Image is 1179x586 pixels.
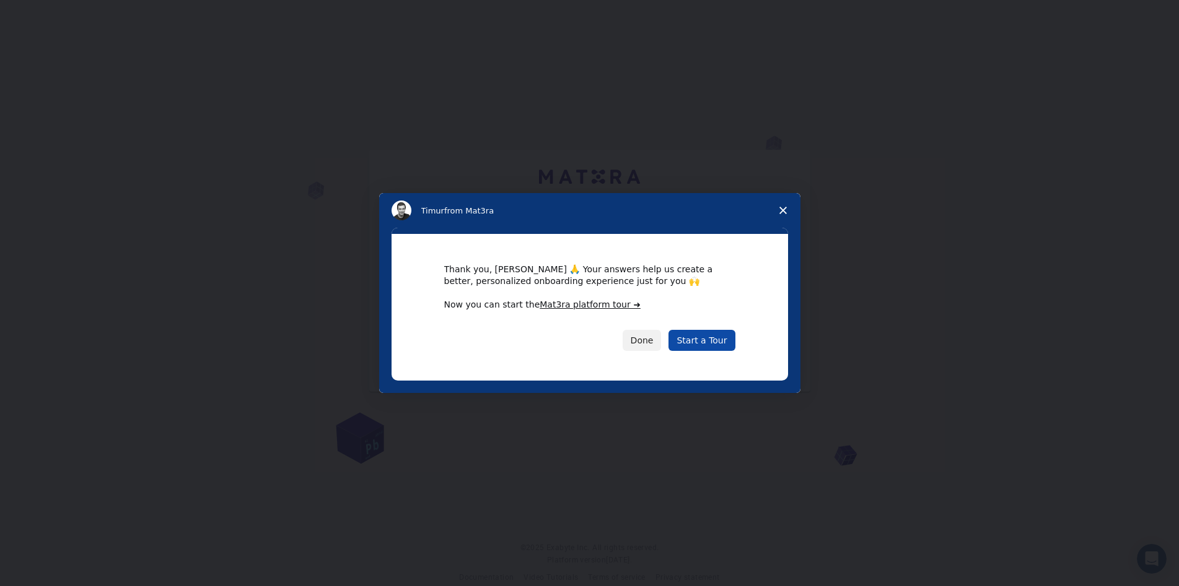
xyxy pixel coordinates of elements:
[444,206,494,215] span: from Mat3ra
[766,193,800,228] span: Close survey
[444,264,735,286] div: Thank you, [PERSON_NAME] 🙏 Your answers help us create a better, personalized onboarding experien...
[444,299,735,311] div: Now you can start the
[421,206,444,215] span: Timur
[668,330,735,351] a: Start a Tour
[623,330,662,351] button: Done
[392,200,411,220] img: Profile image for Timur
[24,9,71,20] span: Podpora
[540,299,641,309] a: Mat3ra platform tour ➜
